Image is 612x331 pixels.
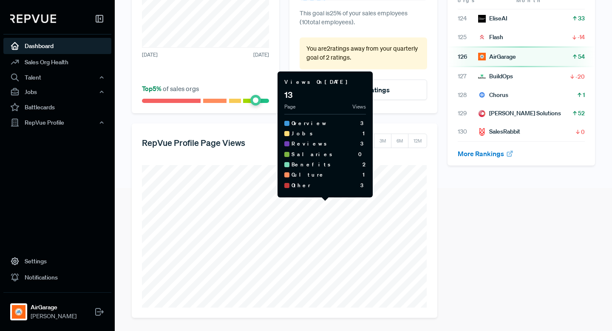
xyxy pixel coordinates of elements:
[142,51,158,59] span: [DATE]
[3,99,111,115] a: Battlecards
[284,89,366,100] h5: 13
[284,103,295,111] span: Page
[292,171,325,179] span: Culture
[360,120,366,127] span: 3
[292,161,332,168] span: Benefits
[12,305,25,319] img: AirGarage
[3,253,111,269] a: Settings
[360,182,366,189] span: 3
[3,85,111,99] button: Jobs
[292,120,328,127] span: Overview
[458,91,478,100] span: 128
[478,53,486,60] img: AirGarage
[458,109,478,118] span: 129
[352,103,366,111] span: Views
[478,127,520,136] div: SalesRabbit
[292,130,314,137] span: Jobs
[578,33,585,41] span: -14
[317,78,352,86] span: On [DATE]
[292,182,311,189] span: Other
[363,161,366,168] span: 2
[581,128,585,136] span: 0
[478,128,486,136] img: SalesRabbit
[360,140,366,148] span: 3
[478,33,486,41] img: Flash
[142,84,199,93] span: of sales orgs
[458,52,478,61] span: 126
[363,130,366,137] span: 1
[458,149,514,158] a: More Rankings
[31,303,76,312] strong: AirGarage
[374,134,391,148] button: 3M
[578,14,585,23] span: 33
[478,91,486,99] img: Chorus
[284,78,317,86] span: Views
[478,52,516,61] div: AirGarage
[3,292,111,324] a: AirGarageAirGarage[PERSON_NAME]
[142,137,245,148] h5: RepVue Profile Page Views
[3,115,111,130] button: RepVue Profile
[478,110,486,117] img: Orama Solutions
[3,70,111,85] button: Talent
[458,127,478,136] span: 130
[306,44,420,63] p: You are 2 ratings away from your quarterly goal of 2 ratings .
[3,54,111,70] a: Sales Org Health
[478,14,507,23] div: EliseAI
[363,171,366,179] span: 1
[3,38,111,54] a: Dashboard
[478,72,513,81] div: BuildOps
[458,14,478,23] span: 124
[578,52,585,61] span: 54
[478,91,508,100] div: Chorus
[391,134,408,148] button: 6M
[253,51,269,59] span: [DATE]
[31,312,76,321] span: [PERSON_NAME]
[3,269,111,285] a: Notifications
[478,15,486,23] img: EliseAI
[358,151,366,158] span: 0
[575,72,585,81] span: -20
[300,9,427,27] p: This goal is 25 % of your sales employees ( 10 total employees).
[292,140,328,148] span: Reviews
[142,84,163,93] span: Top 5 %
[458,33,478,42] span: 125
[583,91,585,99] span: 1
[478,109,561,118] div: [PERSON_NAME] Solutions
[292,151,334,158] span: Salaries
[10,14,56,23] img: RepVue
[408,134,427,148] button: 12M
[458,72,478,81] span: 127
[478,33,503,42] div: Flash
[478,73,486,80] img: BuildOps
[578,109,585,117] span: 52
